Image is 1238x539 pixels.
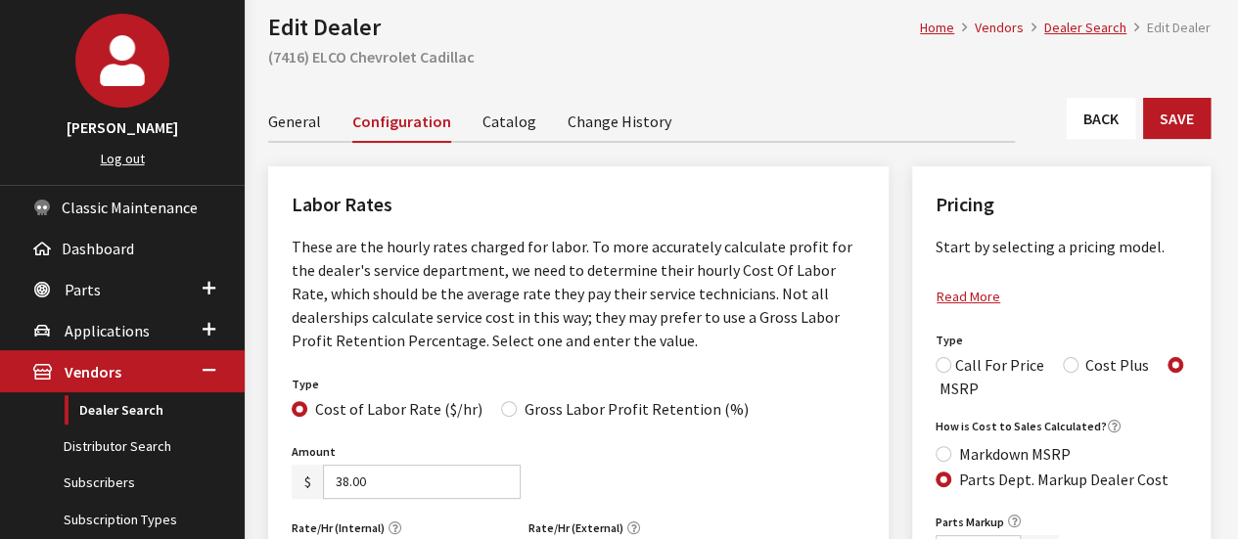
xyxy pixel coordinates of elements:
label: Call For Price [955,353,1044,377]
h1: Edit Dealer [268,10,920,45]
a: Log out [101,150,145,167]
a: Catalog [482,100,536,141]
h2: Pricing [936,190,1187,219]
span: Classic Maintenance [62,198,198,217]
span: Dashboard [62,239,134,258]
a: Back [1067,98,1135,139]
button: Save [1143,98,1211,139]
span: $ [292,465,324,499]
label: Amount [292,443,336,461]
label: Rate/Hr (Internal) [292,519,385,537]
label: MSRP [940,377,979,400]
label: Cost of Labor Rate ($/hr) [315,397,482,421]
a: Dealer Search [1044,19,1126,36]
a: Home [920,19,954,36]
label: Gross Labor Profit Retention (%) [525,397,749,421]
legend: How is Cost to Sales Calculated? [936,416,1187,438]
p: Start by selecting a pricing model. [936,235,1187,258]
a: Change History [568,100,671,141]
h3: [PERSON_NAME] [20,115,225,139]
legend: Type [292,376,792,393]
a: Configuration [352,100,451,143]
h2: (7416) ELCO Chevrolet Cadillac [268,45,1211,68]
li: Vendors [954,18,1024,38]
a: General [268,100,321,141]
input: 40.00 [323,465,521,499]
p: These are the hourly rates charged for labor. To more accurately calculate profit for the dealer'... [292,235,865,352]
li: Edit Dealer [1126,18,1211,38]
a: Read More [936,280,1017,308]
img: Brian Gulbrandson [75,14,169,108]
span: Vendors [65,363,121,382]
p: The Cost Plus model computes accessory prices based on marking up costs. You set markups for your... [936,274,1187,297]
label: Parts Dept. Markup Dealer Cost [959,468,1169,491]
span: Applications [65,321,150,340]
label: Cost Plus [1085,353,1149,377]
span: Parts [65,280,101,299]
label: Markdown MSRP [959,442,1071,466]
label: Rate/Hr (External) [528,519,623,537]
legend: Type [936,332,1187,349]
label: Parts Markup [936,514,1004,531]
h2: Labor Rates [292,190,865,219]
